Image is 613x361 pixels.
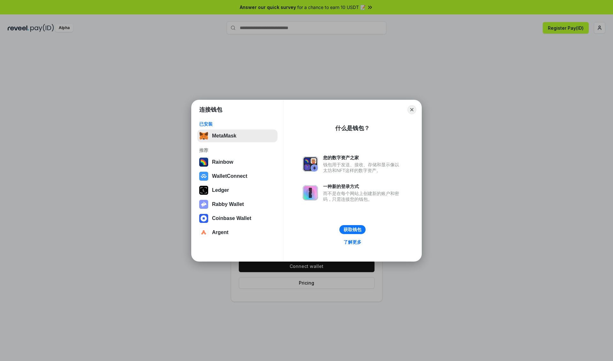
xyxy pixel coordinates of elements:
[199,121,276,127] div: 已安装
[199,200,208,209] img: svg+xml,%3Csvg%20xmlns%3D%22http%3A%2F%2Fwww.w3.org%2F2000%2Fsvg%22%20fill%3D%22none%22%20viewBox...
[212,133,236,139] div: MetaMask
[212,173,247,179] div: WalletConnect
[344,227,361,232] div: 获取钱包
[344,239,361,245] div: 了解更多
[199,186,208,195] img: svg+xml,%3Csvg%20xmlns%3D%22http%3A%2F%2Fwww.w3.org%2F2000%2Fsvg%22%20width%3D%2228%22%20height%3...
[303,156,318,172] img: svg+xml,%3Csvg%20xmlns%3D%22http%3A%2F%2Fwww.w3.org%2F2000%2Fsvg%22%20fill%3D%22none%22%20viewBox...
[197,129,277,142] button: MetaMask
[197,226,277,239] button: Argent
[212,187,229,193] div: Ledger
[323,184,402,189] div: 一种新的登录方式
[323,191,402,202] div: 而不是在每个网站上创建新的账户和密码，只需连接您的钱包。
[323,162,402,173] div: 钱包用于发送、接收、存储和显示像以太坊和NFT这样的数字资产。
[199,158,208,167] img: svg+xml,%3Csvg%20width%3D%22120%22%20height%3D%22120%22%20viewBox%3D%220%200%20120%20120%22%20fil...
[199,131,208,140] img: svg+xml,%3Csvg%20fill%3D%22none%22%20height%3D%2233%22%20viewBox%3D%220%200%2035%2033%22%20width%...
[199,214,208,223] img: svg+xml,%3Csvg%20width%3D%2228%22%20height%3D%2228%22%20viewBox%3D%220%200%2028%2028%22%20fill%3D...
[407,105,416,114] button: Close
[197,170,277,183] button: WalletConnect
[199,106,222,114] h1: 连接钱包
[197,212,277,225] button: Coinbase Wallet
[197,156,277,169] button: Rainbow
[212,159,233,165] div: Rainbow
[340,238,365,246] a: 了解更多
[303,185,318,200] img: svg+xml,%3Csvg%20xmlns%3D%22http%3A%2F%2Fwww.w3.org%2F2000%2Fsvg%22%20fill%3D%22none%22%20viewBox...
[199,228,208,237] img: svg+xml,%3Csvg%20width%3D%2228%22%20height%3D%2228%22%20viewBox%3D%220%200%2028%2028%22%20fill%3D...
[197,198,277,211] button: Rabby Wallet
[212,230,229,235] div: Argent
[199,172,208,181] img: svg+xml,%3Csvg%20width%3D%2228%22%20height%3D%2228%22%20viewBox%3D%220%200%2028%2028%22%20fill%3D...
[199,147,276,153] div: 推荐
[197,184,277,197] button: Ledger
[323,155,402,161] div: 您的数字资产之家
[335,124,370,132] div: 什么是钱包？
[212,216,251,221] div: Coinbase Wallet
[339,225,366,234] button: 获取钱包
[212,201,244,207] div: Rabby Wallet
